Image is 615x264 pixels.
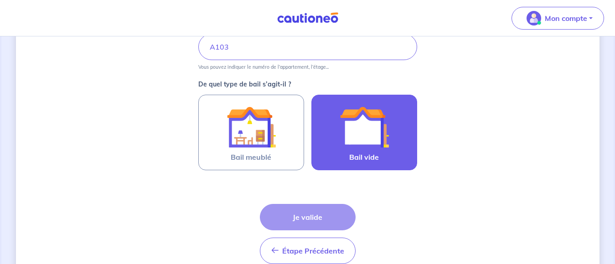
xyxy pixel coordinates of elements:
[340,102,389,152] img: illu_empty_lease.svg
[545,13,587,24] p: Mon compte
[198,34,417,60] input: Appartement 2
[198,64,329,70] p: Vous pouvez indiquer le numéro de l’appartement, l’étage...
[349,152,379,162] span: Bail vide
[282,246,344,255] span: Étape Précédente
[512,7,604,30] button: illu_account_valid_menu.svgMon compte
[198,81,417,87] p: De quel type de bail s’agit-il ?
[274,12,342,24] img: Cautioneo
[227,102,276,152] img: illu_furnished_lease.svg
[260,238,356,264] button: Étape Précédente
[527,11,541,25] img: illu_account_valid_menu.svg
[231,152,271,162] span: Bail meublé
